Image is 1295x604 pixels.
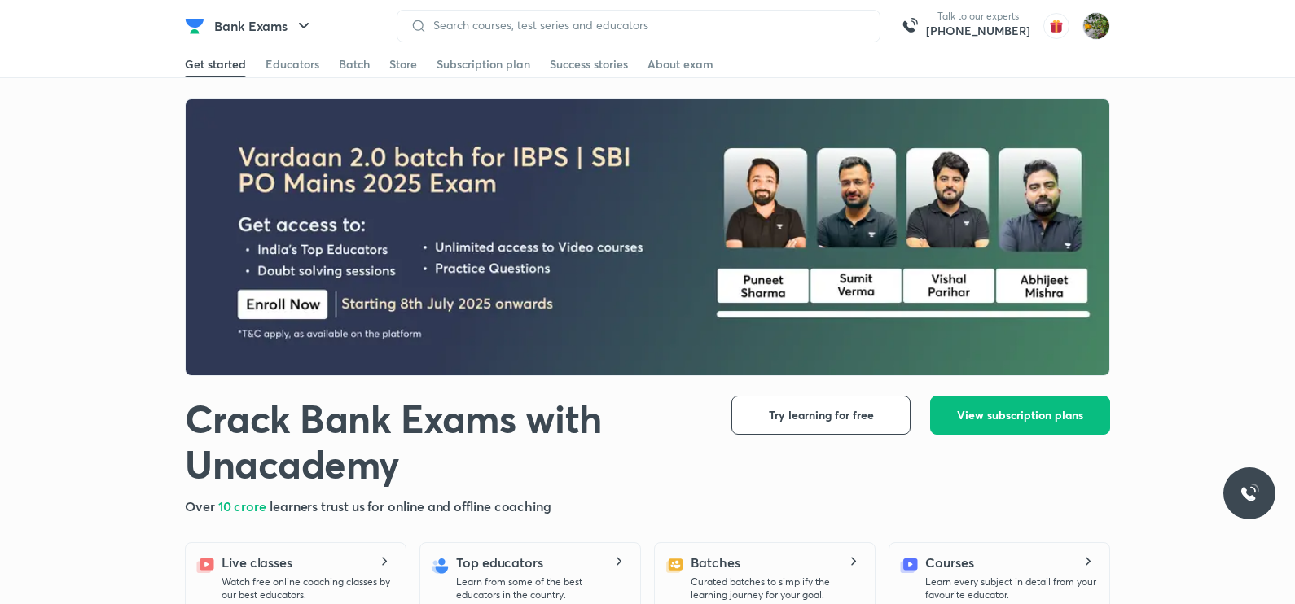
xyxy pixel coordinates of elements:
a: Store [389,51,417,77]
a: Educators [266,51,319,77]
div: Subscription plan [437,56,530,72]
div: Batch [339,56,370,72]
p: Curated batches to simplify the learning journey for your goal. [691,576,862,602]
span: 10 crore [218,497,270,514]
a: Get started [185,51,246,77]
img: call-us [893,10,926,42]
span: View subscription plans [957,407,1083,423]
p: Talk to our experts [926,10,1030,23]
span: Try learning for free [769,407,874,423]
button: Try learning for free [731,396,911,435]
h5: Courses [925,553,973,572]
div: About exam [647,56,713,72]
div: Educators [266,56,319,72]
h5: Top educators [456,553,543,572]
input: Search courses, test series and educators [427,19,867,32]
div: Success stories [550,56,628,72]
h1: Crack Bank Exams with Unacademy [185,396,705,487]
img: Sweksha soni [1082,12,1110,40]
span: Over [185,497,218,514]
a: Success stories [550,51,628,77]
a: Batch [339,51,370,77]
a: Subscription plan [437,51,530,77]
img: avatar [1043,13,1069,39]
a: About exam [647,51,713,77]
a: [PHONE_NUMBER] [926,23,1030,39]
h5: Live classes [222,553,292,572]
p: Watch free online coaching classes by our best educators. [222,576,393,602]
button: Bank Exams [204,10,323,42]
img: Company Logo [185,16,204,36]
h5: Batches [691,553,740,572]
p: Learn from some of the best educators in the country. [456,576,627,602]
button: View subscription plans [930,396,1110,435]
img: ttu [1240,484,1259,503]
p: Learn every subject in detail from your favourite educator. [925,576,1096,602]
div: Get started [185,56,246,72]
span: learners trust us for online and offline coaching [270,497,551,514]
div: Store [389,56,417,72]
